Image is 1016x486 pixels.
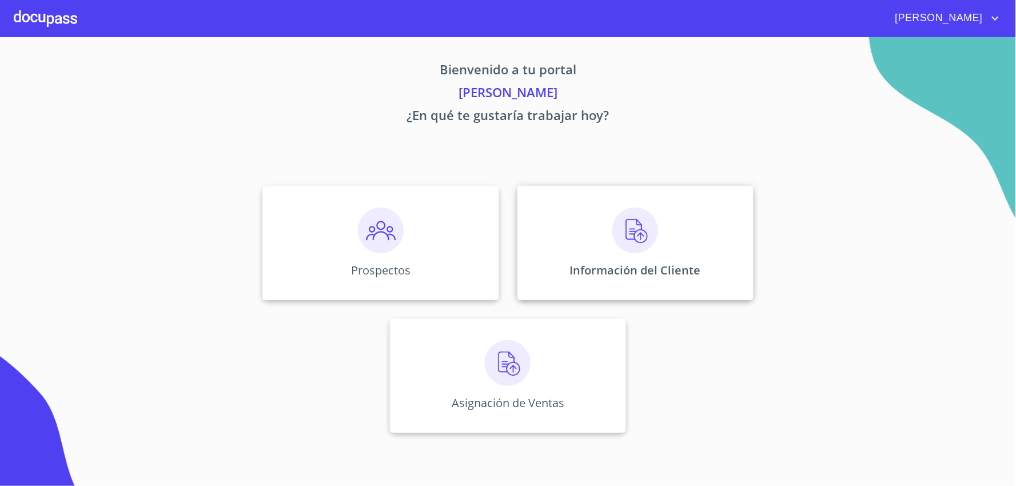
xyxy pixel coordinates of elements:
p: [PERSON_NAME] [156,83,860,106]
span: [PERSON_NAME] [887,9,989,27]
img: carga.png [485,340,531,386]
p: ¿En qué te gustaría trabajar hoy? [156,106,860,129]
p: Asignación de Ventas [452,395,564,411]
img: carga.png [612,208,658,253]
p: Información del Cliente [570,262,701,278]
p: Prospectos [351,262,411,278]
p: Bienvenido a tu portal [156,60,860,83]
img: prospectos.png [358,208,404,253]
button: account of current user [887,9,1002,27]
